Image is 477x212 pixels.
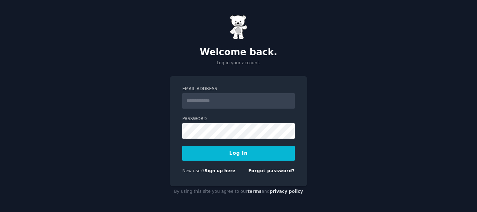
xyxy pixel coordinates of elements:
[248,168,295,173] a: Forgot password?
[182,86,295,92] label: Email Address
[170,186,307,197] div: By using this site you agree to our and
[182,146,295,161] button: Log In
[270,189,303,194] a: privacy policy
[182,116,295,122] label: Password
[230,15,247,39] img: Gummy Bear
[248,189,262,194] a: terms
[170,47,307,58] h2: Welcome back.
[170,60,307,66] p: Log in your account.
[182,168,205,173] span: New user?
[205,168,235,173] a: Sign up here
